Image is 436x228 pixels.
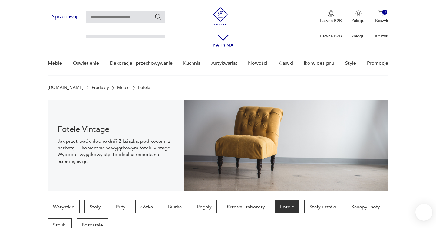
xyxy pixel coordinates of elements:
[58,126,174,133] h1: Fotele Vintage
[375,33,388,39] p: Koszyk
[48,11,81,22] button: Sprzedawaj
[154,13,162,20] button: Szukaj
[184,100,388,191] img: 9275102764de9360b0b1aa4293741aa9.jpg
[304,52,334,75] a: Ikony designu
[346,200,385,213] a: Kanapy i sofy
[48,52,62,75] a: Meble
[304,200,341,213] a: Szafy i szafki
[320,18,342,24] p: Patyna B2B
[117,85,130,90] a: Meble
[352,18,365,24] p: Zaloguj
[275,200,299,213] a: Fotele
[382,10,387,15] div: 0
[183,52,200,75] a: Kuchnia
[248,52,267,75] a: Nowości
[367,52,388,75] a: Promocje
[111,200,130,213] a: Pufy
[378,10,385,16] img: Ikona koszyka
[320,33,342,39] p: Patyna B2B
[320,10,342,24] button: Patyna B2B
[138,85,150,90] p: Fotele
[84,200,106,213] a: Stoły
[278,52,293,75] a: Klasyki
[135,200,158,213] a: Łóżka
[375,18,388,24] p: Koszyk
[192,200,217,213] a: Regały
[352,33,365,39] p: Zaloguj
[352,10,365,24] button: Zaloguj
[48,85,83,90] a: [DOMAIN_NAME]
[163,200,187,213] a: Biurka
[211,7,230,25] img: Patyna - sklep z meblami i dekoracjami vintage
[48,15,81,19] a: Sprzedawaj
[375,10,388,24] button: 0Koszyk
[320,10,342,24] a: Ikona medaluPatyna B2B
[48,31,81,35] a: Sprzedawaj
[48,200,80,213] a: Wszystkie
[345,52,356,75] a: Style
[355,10,362,16] img: Ikonka użytkownika
[328,10,334,17] img: Ikona medalu
[73,52,99,75] a: Oświetlenie
[110,52,173,75] a: Dekoracje i przechowywanie
[58,138,174,164] p: Jak przetrwać chłodne dni? Z książką, pod kocem, z herbatą – i koniecznie w wyjątkowym fotelu vin...
[415,204,432,221] iframe: Smartsupp widget button
[222,200,270,213] a: Krzesła i taborety
[92,85,109,90] a: Produkty
[211,52,237,75] a: Antykwariat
